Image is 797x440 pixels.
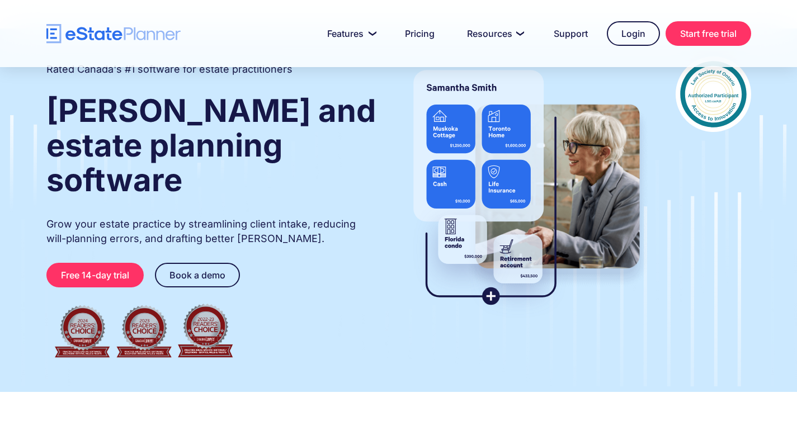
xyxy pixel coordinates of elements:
a: Pricing [392,22,448,45]
p: Grow your estate practice by streamlining client intake, reducing will-planning errors, and draft... [46,217,378,246]
a: Resources [454,22,535,45]
a: Free 14-day trial [46,263,144,287]
a: home [46,24,181,44]
a: Start free trial [666,21,751,46]
a: Book a demo [155,263,240,287]
h2: Rated Canada's #1 software for estate practitioners [46,62,293,77]
a: Features [314,22,386,45]
strong: [PERSON_NAME] and estate planning software [46,92,376,199]
img: estate planner showing wills to their clients, using eState Planner, a leading estate planning so... [400,56,653,319]
a: Login [607,21,660,46]
a: Support [540,22,601,45]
